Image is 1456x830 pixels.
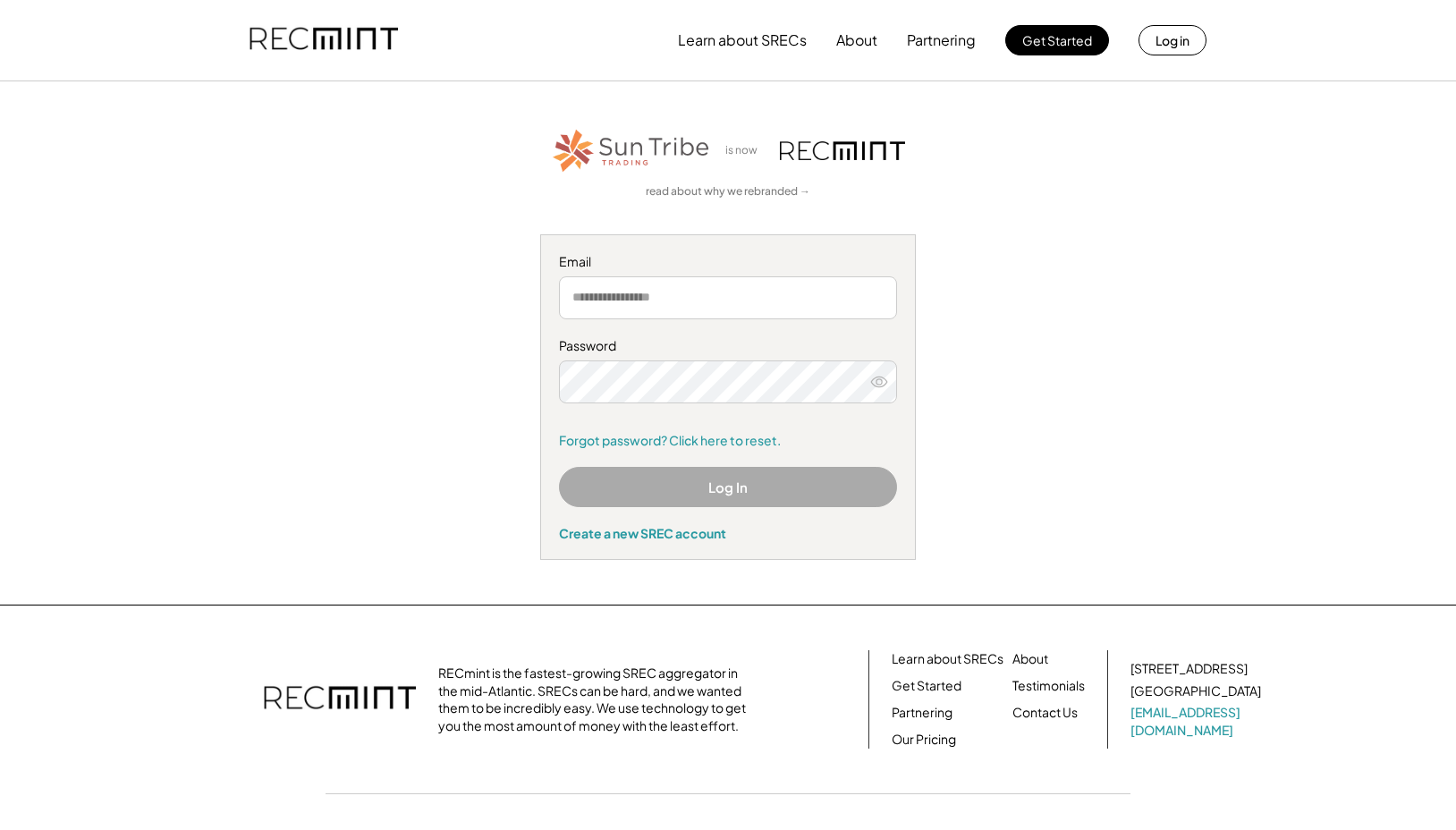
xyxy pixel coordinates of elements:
div: Create a new SREC account [559,525,897,541]
div: is now [721,143,771,158]
div: Password [559,337,897,355]
a: read about why we rebranded → [646,184,810,199]
a: Contact Us [1012,704,1078,722]
button: Log In [559,467,897,507]
img: recmint-logotype%403x.png [250,10,398,71]
a: About [1012,650,1048,668]
img: recmint-logotype%403x.png [780,141,905,160]
a: Testimonials [1012,677,1085,695]
a: Learn about SRECs [892,650,1003,668]
img: recmint-logotype%403x.png [264,668,416,731]
button: Get Started [1005,25,1109,55]
a: Partnering [892,704,952,722]
a: Get Started [892,677,961,695]
button: Learn about SRECs [678,22,807,58]
button: Log in [1139,25,1206,55]
a: Forgot password? Click here to reset. [559,432,897,450]
div: RECmint is the fastest-growing SREC aggregator in the mid-Atlantic. SRECs can be hard, and we wan... [438,665,756,734]
a: [EMAIL_ADDRESS][DOMAIN_NAME] [1130,704,1265,739]
div: [STREET_ADDRESS] [1130,660,1248,678]
div: [GEOGRAPHIC_DATA] [1130,682,1261,700]
button: Partnering [907,22,976,58]
button: About [836,22,877,58]
img: STT_Horizontal_Logo%2B-%2BColor.png [551,126,712,175]
div: Email [559,253,897,271]
a: Our Pricing [892,731,956,749]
